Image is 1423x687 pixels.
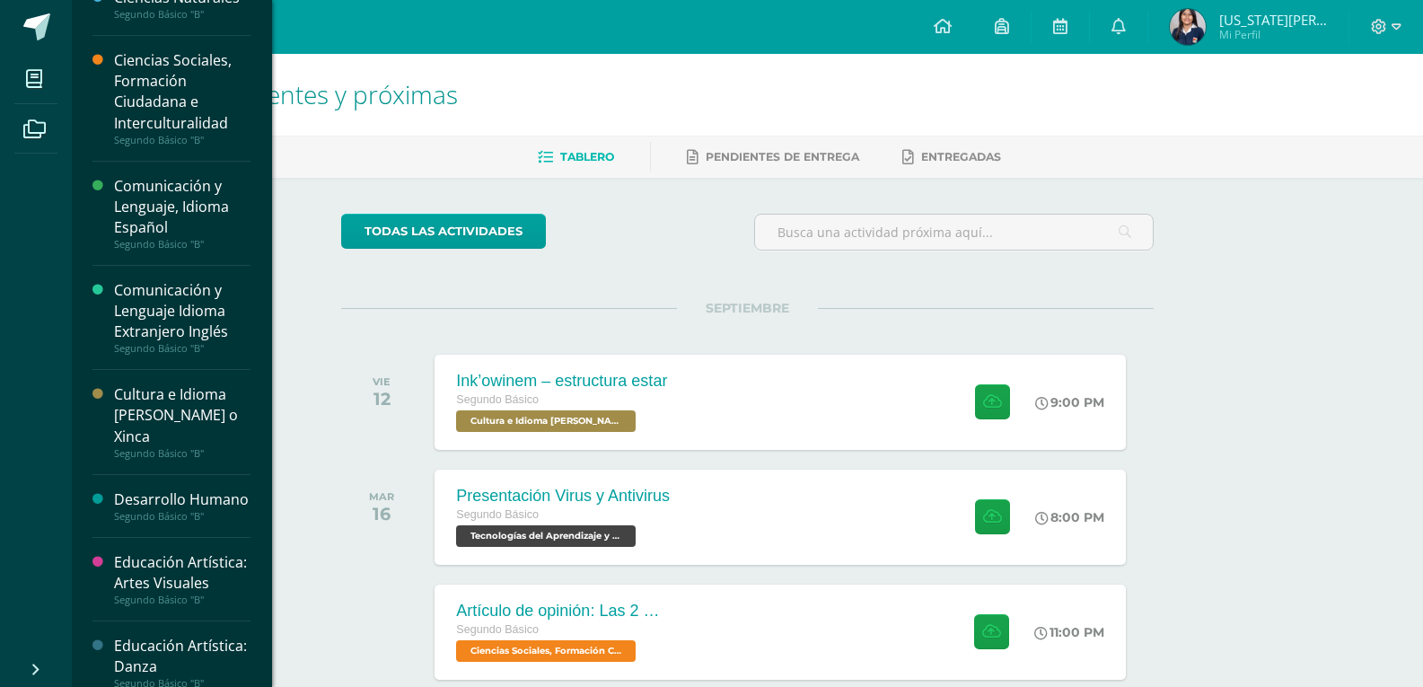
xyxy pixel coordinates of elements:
div: Comunicación y Lenguaje Idioma Extranjero Inglés [114,280,250,342]
img: b318e73362be9be862d94872b8b576b9.png [1170,9,1206,45]
a: Educación Artística: Artes VisualesSegundo Básico "B" [114,552,250,606]
a: Ciencias Sociales, Formación Ciudadana e InterculturalidadSegundo Básico "B" [114,50,250,145]
div: Educación Artística: Artes Visuales [114,552,250,594]
a: Comunicación y Lenguaje Idioma Extranjero InglésSegundo Básico "B" [114,280,250,355]
span: Segundo Básico [456,623,539,636]
div: Segundo Básico "B" [114,134,250,146]
div: Segundo Básico "B" [114,8,250,21]
div: MAR [369,490,394,503]
input: Busca una actividad próxima aquí... [755,215,1153,250]
span: Mi Perfil [1219,27,1327,42]
div: Artículo de opinión: Las 2 Guatemalas [456,602,672,621]
div: Ciencias Sociales, Formación Ciudadana e Interculturalidad [114,50,250,133]
span: SEPTIEMBRE [677,300,818,316]
div: Segundo Básico "B" [114,510,250,523]
a: Entregadas [902,143,1001,172]
div: 12 [373,388,391,410]
span: Ciencias Sociales, Formación Ciudadana e Interculturalidad 'B' [456,640,636,662]
a: todas las Actividades [341,214,546,249]
span: Pendientes de entrega [706,150,859,163]
div: VIE [373,375,391,388]
div: Segundo Básico "B" [114,447,250,460]
a: Tablero [538,143,614,172]
div: Cultura e Idioma [PERSON_NAME] o Xinca [114,384,250,446]
div: Segundo Básico "B" [114,594,250,606]
span: Tecnologías del Aprendizaje y la Comunicación 'B' [456,525,636,547]
div: 16 [369,503,394,524]
span: Entregadas [921,150,1001,163]
span: Segundo Básico [456,393,539,406]
div: Comunicación y Lenguaje, Idioma Español [114,176,250,238]
span: Segundo Básico [456,508,539,521]
div: Presentación Virus y Antivirus [456,487,670,506]
div: 9:00 PM [1035,394,1104,410]
a: Pendientes de entrega [687,143,859,172]
a: Cultura e Idioma [PERSON_NAME] o XincaSegundo Básico "B" [114,384,250,459]
span: Tablero [560,150,614,163]
span: [US_STATE][PERSON_NAME] [1219,11,1327,29]
a: Comunicación y Lenguaje, Idioma EspañolSegundo Básico "B" [114,176,250,251]
div: Segundo Básico "B" [114,238,250,251]
span: Actividades recientes y próximas [93,77,458,111]
div: 11:00 PM [1034,624,1104,640]
div: 8:00 PM [1035,509,1104,525]
div: Segundo Básico "B" [114,342,250,355]
a: Desarrollo HumanoSegundo Básico "B" [114,489,250,523]
div: Educación Artística: Danza [114,636,250,677]
div: Desarrollo Humano [114,489,250,510]
span: Cultura e Idioma Maya Garífuna o Xinca 'B' [456,410,636,432]
div: Ink’owinem – estructura estar [456,372,667,391]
